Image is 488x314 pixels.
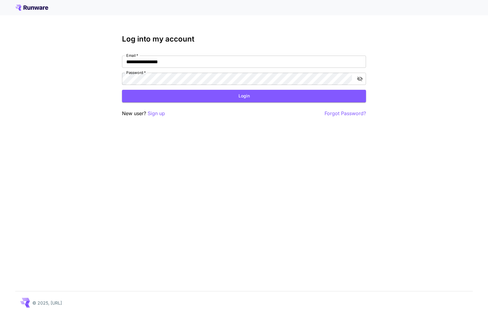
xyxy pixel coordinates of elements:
[126,70,146,75] label: Password
[354,73,365,84] button: toggle password visibility
[148,110,165,117] button: Sign up
[32,300,62,306] p: © 2025, [URL]
[122,90,366,102] button: Login
[325,110,366,117] button: Forgot Password?
[126,53,138,58] label: Email
[122,110,165,117] p: New user?
[122,35,366,43] h3: Log into my account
